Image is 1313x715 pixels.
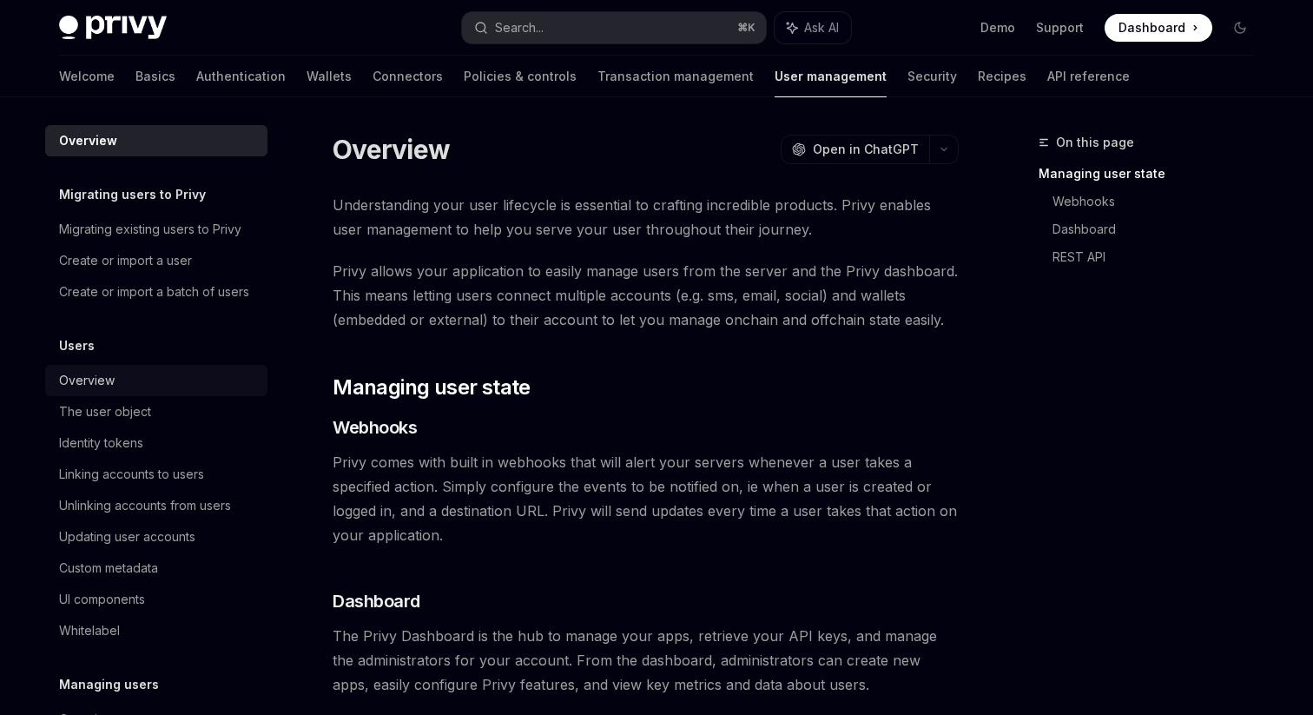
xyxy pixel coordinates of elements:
[333,374,531,401] span: Managing user state
[59,589,145,610] div: UI components
[45,214,267,245] a: Migrating existing users to Privy
[1226,14,1254,42] button: Toggle dark mode
[45,615,267,646] a: Whitelabel
[333,450,959,547] span: Privy comes with built in webhooks that will alert your servers whenever a user takes a specified...
[333,193,959,242] span: Understanding your user lifecycle is essential to crafting incredible products. Privy enables use...
[464,56,577,97] a: Policies & controls
[45,125,267,156] a: Overview
[45,459,267,490] a: Linking accounts to users
[775,56,887,97] a: User management
[59,674,159,695] h5: Managing users
[59,281,249,302] div: Create or import a batch of users
[45,365,267,396] a: Overview
[59,558,158,579] div: Custom metadata
[59,464,204,485] div: Linking accounts to users
[333,624,959,697] span: The Privy Dashboard is the hub to manage your apps, retrieve your API keys, and manage the admini...
[373,56,443,97] a: Connectors
[196,56,286,97] a: Authentication
[1105,14,1212,42] a: Dashboard
[1052,215,1268,243] a: Dashboard
[59,56,115,97] a: Welcome
[45,276,267,308] a: Create or import a batch of users
[59,620,120,641] div: Whitelabel
[1118,19,1185,36] span: Dashboard
[59,370,115,391] div: Overview
[1052,188,1268,215] a: Webhooks
[333,134,450,165] h1: Overview
[907,56,957,97] a: Security
[737,21,755,35] span: ⌘ K
[781,135,929,164] button: Open in ChatGPT
[59,495,231,516] div: Unlinking accounts from users
[495,17,544,38] div: Search...
[1052,243,1268,271] a: REST API
[978,56,1026,97] a: Recipes
[1039,160,1268,188] a: Managing user state
[813,141,919,158] span: Open in ChatGPT
[333,259,959,332] span: Privy allows your application to easily manage users from the server and the Privy dashboard. Thi...
[135,56,175,97] a: Basics
[1047,56,1130,97] a: API reference
[775,12,851,43] button: Ask AI
[333,589,420,613] span: Dashboard
[59,219,241,240] div: Migrating existing users to Privy
[45,521,267,553] a: Updating user accounts
[333,415,417,440] span: Webhooks
[45,490,267,521] a: Unlinking accounts from users
[59,16,167,40] img: dark logo
[59,250,192,271] div: Create or import a user
[59,335,95,356] h5: Users
[45,245,267,276] a: Create or import a user
[59,433,143,453] div: Identity tokens
[1036,19,1084,36] a: Support
[597,56,754,97] a: Transaction management
[59,526,195,547] div: Updating user accounts
[307,56,352,97] a: Wallets
[45,584,267,615] a: UI components
[59,130,117,151] div: Overview
[45,396,267,427] a: The user object
[45,553,267,584] a: Custom metadata
[980,19,1015,36] a: Demo
[462,12,766,43] button: Search...⌘K
[45,427,267,459] a: Identity tokens
[804,19,839,36] span: Ask AI
[1056,132,1134,153] span: On this page
[59,184,206,205] h5: Migrating users to Privy
[59,401,151,422] div: The user object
